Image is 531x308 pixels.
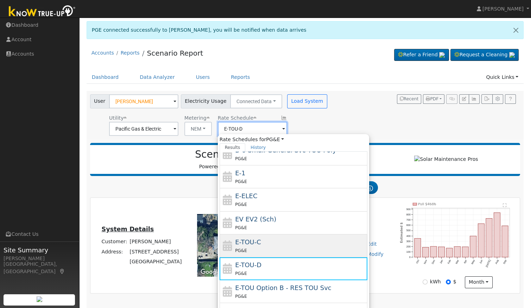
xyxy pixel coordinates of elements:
a: Reports [121,50,140,56]
button: Multi-Series Graph [469,94,480,104]
a: Help Link [505,94,516,104]
text: 200 [406,245,410,248]
span: E-TOU-C [235,238,261,246]
rect: onclick="" [446,248,453,257]
text: Estimated $ [400,222,403,243]
span: User [90,94,109,108]
span: E-TOU-D [235,261,261,269]
img: retrieve [509,52,515,58]
div: Powered by Know True-Up ® [94,149,376,170]
div: Metering [184,114,212,122]
div: Utility [109,114,178,122]
button: month [465,276,493,288]
rect: onclick="" [502,226,508,257]
td: [PERSON_NAME] [128,237,183,247]
input: $ [446,279,451,284]
text: 900 [406,208,410,211]
rect: onclick="" [486,219,492,257]
span: Alias: None [218,115,257,121]
span: PDF [426,96,438,101]
span: E-1 [235,169,245,177]
a: Open this area in Google Maps (opens a new window) [199,268,222,277]
label: kWh [430,278,441,285]
input: kWh [423,279,428,284]
text: Aug [494,259,499,265]
div: PGE connected successfully to [PERSON_NAME], you will be notified when data arrives [87,21,524,39]
rect: onclick="" [415,239,421,257]
span: Site Summary [4,245,75,255]
text: Jan [439,259,444,264]
text: Apr [463,259,468,264]
text: Nov [423,259,428,265]
text: 100 [406,250,410,253]
button: Export Interval Data [481,94,492,104]
a: Results [220,143,246,152]
span: PG&E [235,179,247,184]
a: Map [59,269,65,274]
a: Scenario Report [147,49,203,57]
text: 800 [406,213,410,216]
td: Address: [100,247,128,257]
input: Select a Utility [109,122,178,136]
text: May [470,259,475,265]
text: 700 [406,219,410,222]
button: Settings [492,94,503,104]
span: PG&E [235,225,247,230]
label: $ [453,278,456,285]
u: System Details [102,226,154,233]
rect: onclick="" [470,236,476,257]
a: Refer a Friend [394,49,449,61]
rect: onclick="" [462,247,468,258]
text: 0 [409,256,410,259]
a: Accounts [91,50,114,56]
text: Pull $4686 [418,202,436,206]
rect: onclick="" [430,247,437,258]
button: Edit User [459,94,469,104]
text: [DATE] [485,259,492,268]
rect: onclick="" [422,247,429,257]
rect: onclick="" [478,224,484,258]
rect: onclick="" [438,247,444,257]
span: Electricity Usage [181,94,230,108]
span: PG&E [235,248,247,253]
button: NEM [184,122,212,136]
a: Modify [367,251,384,257]
span: Electric Vehicle EV2 (Sch) [235,215,276,223]
input: Select a User [109,94,178,108]
img: retrieve [37,296,42,302]
span: Rate Schedules for [220,136,284,143]
td: [STREET_ADDRESS] [128,247,183,257]
a: Request a Cleaning [450,49,519,61]
span: PG&E [235,294,247,299]
button: Connected Data [230,94,282,108]
button: Load System [287,94,327,108]
rect: onclick="" [454,247,461,257]
span: E-TOU Option B - Residential Time of Use Service (All Baseline Regions) [235,284,331,291]
text: Dec [431,259,436,265]
text: Jun [479,259,483,264]
span: PG&E [235,202,247,207]
img: retrieve [439,52,445,58]
a: Data Analyzer [134,71,180,84]
a: Edit [367,241,377,247]
span: PG&E [235,156,247,161]
text: 500 [406,229,410,232]
rect: onclick="" [494,213,500,257]
input: Select a Rate Schedule [218,122,287,136]
img: Solar Maintenance Pros [414,156,478,163]
text:  [503,203,507,207]
span: PG&E [235,271,247,276]
a: Quick Links [481,71,524,84]
button: PDF [423,94,444,104]
img: Google [199,268,222,277]
a: Dashboard [87,71,124,84]
a: History [245,143,271,152]
i: Show Help [367,186,373,191]
text: Oct [415,259,420,264]
span: [PERSON_NAME] [482,6,524,12]
td: Customer: [100,237,128,247]
a: Close [508,21,523,39]
text: Sep [502,259,507,265]
a: Users [191,71,215,84]
h2: Scenario Report [97,149,372,161]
